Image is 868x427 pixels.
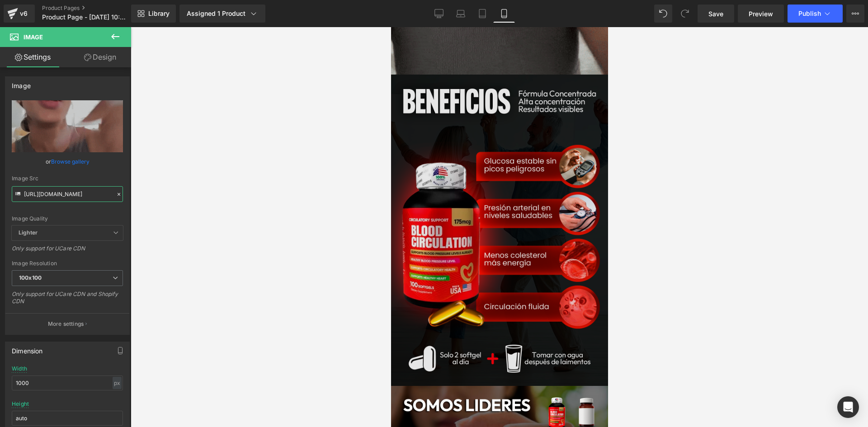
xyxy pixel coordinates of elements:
[12,175,123,182] div: Image Src
[51,154,90,169] a: Browse gallery
[24,33,43,41] span: Image
[450,5,472,23] a: Laptop
[493,5,515,23] a: Mobile
[12,245,123,258] div: Only support for UCare CDN
[12,411,123,426] input: auto
[12,366,27,372] div: Width
[19,274,42,281] b: 100x100
[846,5,864,23] button: More
[12,375,123,390] input: auto
[42,14,129,21] span: Product Page - [DATE] 10:40:21
[131,5,176,23] a: New Library
[12,401,29,407] div: Height
[5,313,129,334] button: More settings
[18,8,29,19] div: v6
[12,186,123,202] input: Link
[187,9,258,18] div: Assigned 1 Product
[12,157,123,166] div: or
[12,291,123,311] div: Only support for UCare CDN and Shopify CDN
[12,216,123,222] div: Image Quality
[42,5,146,12] a: Product Pages
[48,320,84,328] p: More settings
[12,77,31,89] div: Image
[749,9,773,19] span: Preview
[12,342,43,355] div: Dimension
[654,5,672,23] button: Undo
[428,5,450,23] a: Desktop
[788,5,843,23] button: Publish
[19,229,38,236] b: Lighter
[708,9,723,19] span: Save
[676,5,694,23] button: Redo
[148,9,170,18] span: Library
[67,47,133,67] a: Design
[738,5,784,23] a: Preview
[12,260,123,267] div: Image Resolution
[4,5,35,23] a: v6
[113,377,122,389] div: px
[472,5,493,23] a: Tablet
[798,10,821,17] span: Publish
[837,396,859,418] div: Open Intercom Messenger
